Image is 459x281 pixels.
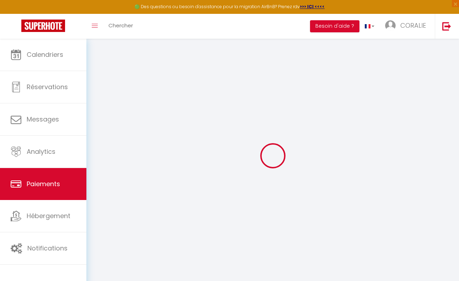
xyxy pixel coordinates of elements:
span: Réservations [27,82,68,91]
span: Calendriers [27,50,63,59]
span: CORALIE [400,21,426,30]
span: Messages [27,115,59,124]
a: ... CORALIE [380,14,435,39]
span: Paiements [27,179,60,188]
img: ... [385,20,396,31]
img: logout [442,22,451,31]
span: Hébergement [27,211,70,220]
span: Chercher [108,22,133,29]
span: Notifications [27,244,68,253]
span: Analytics [27,147,55,156]
a: Chercher [103,14,138,39]
a: >>> ICI <<<< [300,4,325,10]
img: Super Booking [21,20,65,32]
button: Besoin d'aide ? [310,20,359,32]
